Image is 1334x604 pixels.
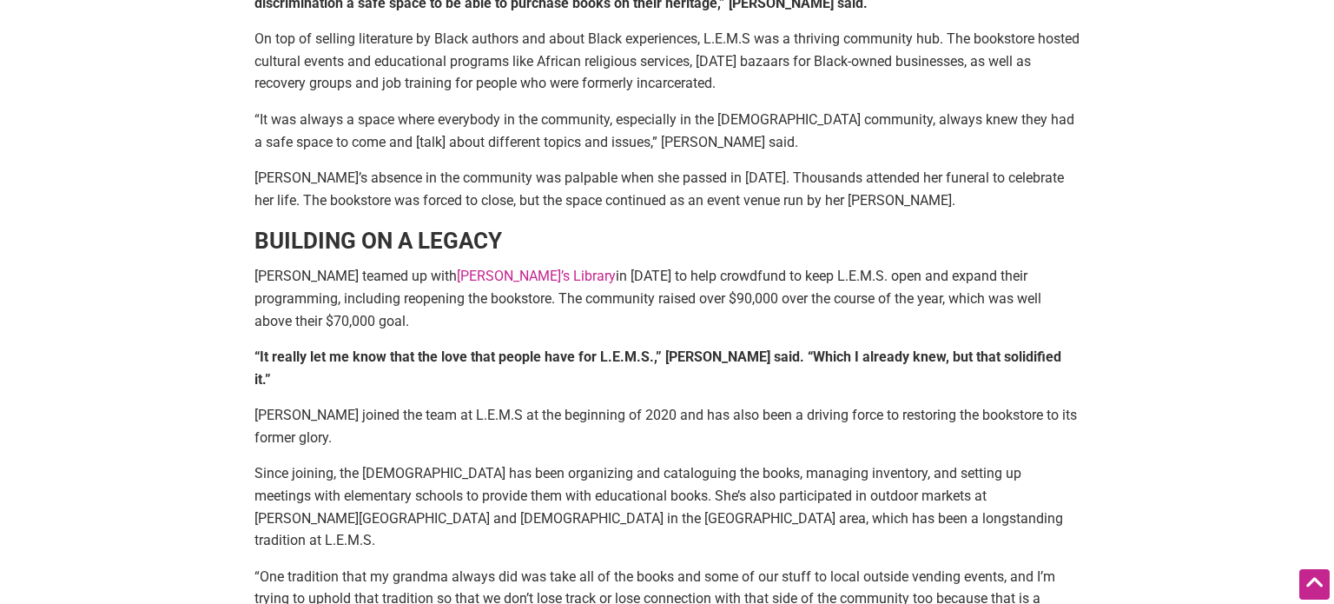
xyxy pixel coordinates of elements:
[254,265,1080,332] p: [PERSON_NAME] teamed up with in [DATE] to help crowdfund to keep L.E.M.S. open and expand their p...
[254,404,1080,448] p: [PERSON_NAME] joined the team at L.E.M.S at the beginning of 2020 and has also been a driving for...
[457,268,616,284] a: [PERSON_NAME]’s Library
[254,348,1061,388] strong: “It really let me know that the love that people have for L.E.M.S.,” [PERSON_NAME] said. “Which I...
[1299,569,1330,600] div: Scroll Back to Top
[254,28,1080,95] p: On top of selling literature by Black authors and about Black experiences, L.E.M.S was a thriving...
[254,462,1080,551] p: Since joining, the [DEMOGRAPHIC_DATA] has been organizing and cataloguing the books, managing inv...
[254,109,1080,153] p: “It was always a space where everybody in the community, especially in the [DEMOGRAPHIC_DATA] com...
[254,228,502,254] strong: BUILDING ON A LEGACY
[254,167,1080,211] p: [PERSON_NAME]’s absence in the community was palpable when she passed in [DATE]. Thousands attend...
